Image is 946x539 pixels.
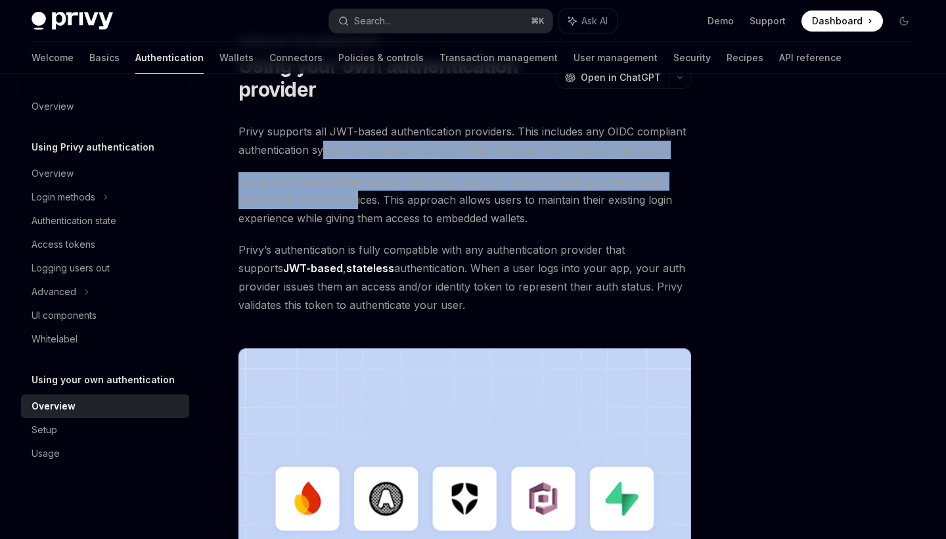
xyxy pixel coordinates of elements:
h5: Using your own authentication [32,372,175,388]
a: Usage [21,442,189,465]
a: API reference [779,42,842,74]
div: Search... [354,13,391,29]
a: Demo [708,14,734,28]
div: Logging users out [32,260,110,276]
span: Privy’s authentication is fully compatible with any authentication provider that supports , authe... [238,241,691,314]
a: Wallets [219,42,254,74]
div: Setup [32,422,57,438]
h1: Using your own authentication provider [238,54,551,101]
div: Access tokens [32,237,95,252]
button: Search...⌘K [329,9,552,33]
div: Overview [32,166,74,181]
span: Open in ChatGPT [581,71,661,84]
div: Overview [32,99,74,114]
a: Authentication state [21,209,189,233]
div: Whitelabel [32,331,78,347]
a: Overview [21,162,189,185]
span: Dashboard [812,14,863,28]
a: User management [574,42,658,74]
span: Privy supports all JWT-based authentication providers. This includes any OIDC compliant authentic... [238,122,691,159]
a: Whitelabel [21,327,189,351]
div: Login methods [32,189,95,205]
a: Logging users out [21,256,189,280]
button: Open in ChatGPT [556,66,669,89]
a: Authentication [135,42,204,74]
a: Connectors [269,42,323,74]
span: Using JWT-based authentication integration, you can use your existing authentication system with ... [238,172,691,227]
div: Authentication state [32,213,116,229]
a: Transaction management [439,42,558,74]
span: Ask AI [581,14,608,28]
div: UI components [32,308,97,323]
a: Setup [21,418,189,442]
a: Security [673,42,711,74]
a: Access tokens [21,233,189,256]
span: ⌘ K [531,16,545,26]
a: Basics [89,42,120,74]
h5: Using Privy authentication [32,139,154,155]
button: Toggle dark mode [893,11,914,32]
div: Usage [32,446,60,461]
a: Welcome [32,42,74,74]
a: UI components [21,304,189,327]
a: JWT-based [283,262,343,275]
a: Policies & controls [338,42,424,74]
div: Overview [32,398,76,414]
a: Overview [21,95,189,118]
a: Recipes [727,42,763,74]
a: stateless [346,262,394,275]
a: Dashboard [801,11,883,32]
button: Ask AI [559,9,617,33]
a: Overview [21,394,189,418]
div: Advanced [32,284,76,300]
img: dark logo [32,12,113,30]
a: Support [750,14,786,28]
